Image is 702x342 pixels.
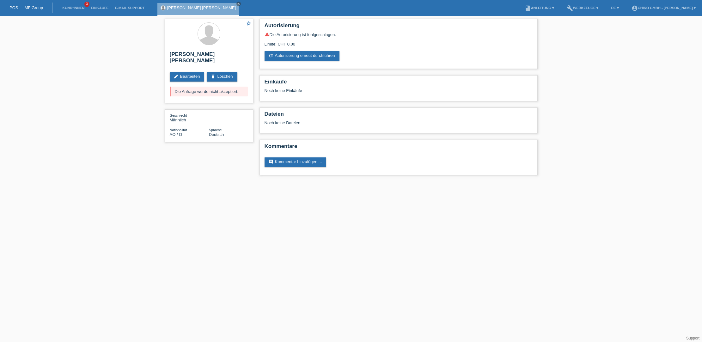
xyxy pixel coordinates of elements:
[265,79,533,88] h2: Einkäufe
[9,5,43,10] a: POS — MF Group
[608,6,622,10] a: DE ▾
[207,72,237,82] a: deleteLöschen
[170,132,182,137] span: Angola / O / 29.03.2015
[170,113,209,122] div: Männlich
[265,111,533,120] h2: Dateien
[628,6,699,10] a: account_circleChiko GmbH - [PERSON_NAME] ▾
[211,74,216,79] i: delete
[268,159,273,164] i: comment
[265,120,458,125] div: Noch keine Dateien
[265,32,533,37] div: Die Autorisierung ist fehlgeschlagen.
[265,143,533,153] h2: Kommentare
[170,87,248,96] div: Die Anfrage wurde nicht akzeptiert.
[209,128,222,132] span: Sprache
[170,72,204,82] a: editBearbeiten
[236,2,241,6] a: close
[112,6,148,10] a: E-Mail Support
[265,157,327,167] a: commentKommentar hinzufügen ...
[632,5,638,11] i: account_circle
[265,37,533,46] div: Limite: CHF 0.00
[246,21,252,27] a: star_border
[268,53,273,58] i: refresh
[246,21,252,26] i: star_border
[170,51,248,67] h2: [PERSON_NAME] [PERSON_NAME]
[237,2,240,5] i: close
[170,113,187,117] span: Geschlecht
[265,22,533,32] h2: Autorisierung
[59,6,88,10] a: Kund*innen
[167,5,236,10] a: [PERSON_NAME] [PERSON_NAME]
[522,6,557,10] a: bookAnleitung ▾
[265,51,339,61] a: refreshAutorisierung erneut durchführen
[170,128,187,132] span: Nationalität
[209,132,224,137] span: Deutsch
[265,32,270,37] i: warning
[564,6,602,10] a: buildWerkzeuge ▾
[84,2,89,7] span: 3
[686,336,699,340] a: Support
[265,88,533,98] div: Noch keine Einkäufe
[88,6,112,10] a: Einkäufe
[567,5,573,11] i: build
[525,5,531,11] i: book
[174,74,179,79] i: edit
